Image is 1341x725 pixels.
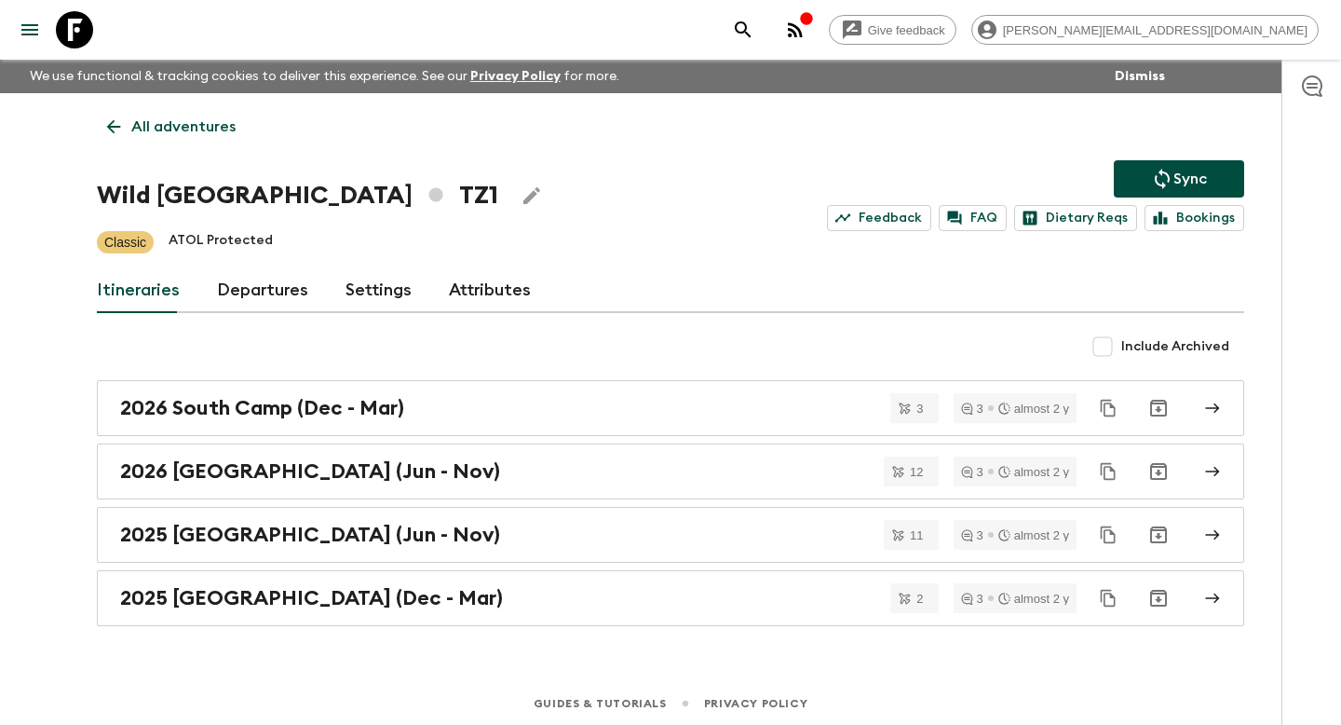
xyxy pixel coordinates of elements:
div: almost 2 y [998,403,1069,415]
a: Itineraries [97,268,180,313]
a: 2025 [GEOGRAPHIC_DATA] (Dec - Mar) [97,570,1244,626]
span: Include Archived [1121,337,1229,356]
button: Duplicate [1091,455,1125,488]
button: Edit Adventure Title [513,177,550,214]
a: Give feedback [829,15,956,45]
a: 2025 [GEOGRAPHIC_DATA] (Jun - Nov) [97,507,1244,563]
button: Archive [1140,453,1177,490]
button: Dismiss [1110,63,1170,89]
a: FAQ [939,205,1007,231]
button: search adventures [725,11,762,48]
button: Archive [1140,580,1177,617]
button: Duplicate [1091,518,1125,552]
a: 2026 South Camp (Dec - Mar) [97,380,1244,436]
h2: 2025 [GEOGRAPHIC_DATA] (Jun - Nov) [120,523,500,547]
p: Classic [104,233,146,252]
button: Archive [1140,390,1177,427]
p: All adventures [131,116,236,138]
a: Feedback [827,205,931,231]
span: [PERSON_NAME][EMAIL_ADDRESS][DOMAIN_NAME] [993,23,1318,37]
p: ATOL Protected [169,231,273,253]
div: almost 2 y [998,529,1069,541]
a: Departures [217,268,308,313]
a: All adventures [97,108,246,145]
span: Give feedback [858,23,955,37]
button: Sync adventure departures to the booking engine [1114,160,1244,198]
h2: 2026 South Camp (Dec - Mar) [120,396,404,420]
p: Sync [1173,168,1207,190]
a: Dietary Reqs [1014,205,1137,231]
a: Privacy Policy [470,70,561,83]
span: 12 [899,466,934,478]
a: 2026 [GEOGRAPHIC_DATA] (Jun - Nov) [97,444,1244,499]
span: 3 [905,403,934,415]
h2: 2026 [GEOGRAPHIC_DATA] (Jun - Nov) [120,459,500,484]
div: [PERSON_NAME][EMAIL_ADDRESS][DOMAIN_NAME] [971,15,1319,45]
button: Duplicate [1091,391,1125,425]
div: 3 [961,593,983,605]
h2: 2025 [GEOGRAPHIC_DATA] (Dec - Mar) [120,586,503,610]
div: 3 [961,403,983,415]
div: 3 [961,529,983,541]
button: Duplicate [1091,581,1125,615]
button: menu [11,11,48,48]
button: Archive [1140,516,1177,554]
a: Bookings [1145,205,1244,231]
a: Privacy Policy [704,693,807,714]
h1: Wild [GEOGRAPHIC_DATA] TZ1 [97,177,498,214]
span: 2 [905,593,934,605]
div: almost 2 y [998,466,1069,478]
a: Guides & Tutorials [534,693,667,714]
div: 3 [961,466,983,478]
span: 11 [899,529,934,541]
div: almost 2 y [998,593,1069,605]
p: We use functional & tracking cookies to deliver this experience. See our for more. [22,60,627,93]
a: Settings [345,268,412,313]
a: Attributes [449,268,531,313]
